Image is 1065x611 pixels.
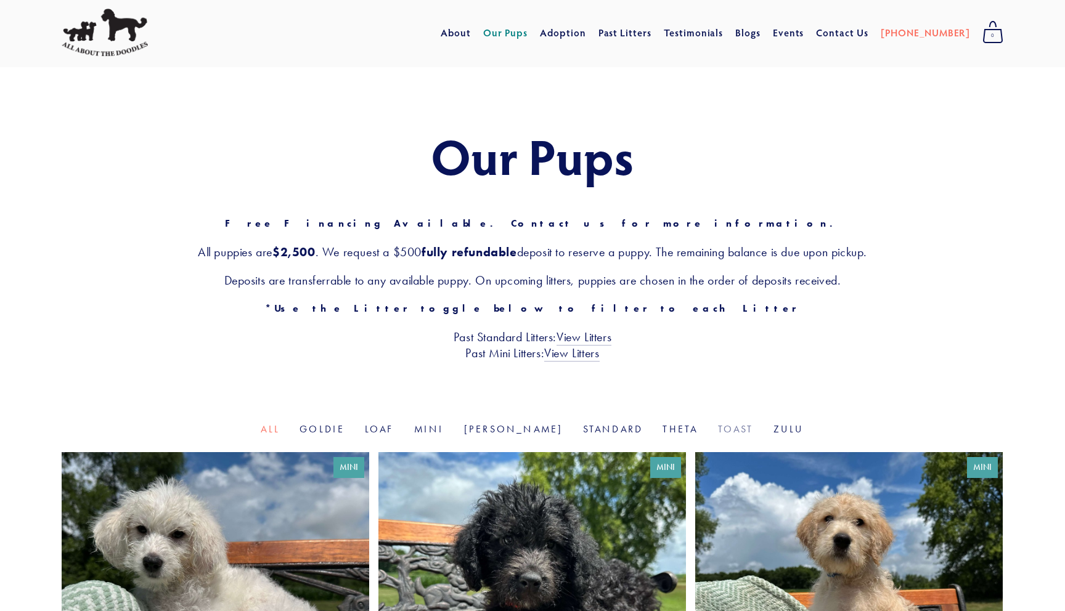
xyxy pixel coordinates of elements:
a: About [441,22,471,44]
a: 0 items in cart [976,17,1010,48]
a: Theta [663,423,698,435]
h3: Deposits are transferrable to any available puppy. On upcoming litters, puppies are chosen in the... [62,272,1003,288]
span: 0 [982,28,1003,44]
a: Testimonials [664,22,724,44]
a: Toast [718,423,754,435]
a: Goldie [300,423,345,435]
a: All [261,423,280,435]
h3: Past Standard Litters: Past Mini Litters: [62,329,1003,361]
strong: *Use the Litter toggle below to filter to each Litter [265,302,799,314]
img: All About The Doodles [62,9,148,57]
a: Mini [414,423,444,435]
a: Our Pups [483,22,528,44]
a: [PHONE_NUMBER] [881,22,970,44]
a: Standard [583,423,643,435]
a: Past Litters [598,26,652,39]
a: Blogs [735,22,761,44]
a: Loaf [365,423,394,435]
strong: Free Financing Available. Contact us for more information. [225,217,841,229]
a: Events [773,22,804,44]
a: Adoption [540,22,586,44]
a: Contact Us [816,22,868,44]
strong: $2,500 [272,245,316,259]
a: View Litters [557,330,611,346]
h3: All puppies are . We request a $500 deposit to reserve a puppy. The remaining balance is due upon... [62,244,1003,260]
a: View Litters [544,346,599,362]
strong: fully refundable [422,245,517,259]
h1: Our Pups [62,129,1003,183]
a: [PERSON_NAME] [464,423,563,435]
a: Zulu [773,423,804,435]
